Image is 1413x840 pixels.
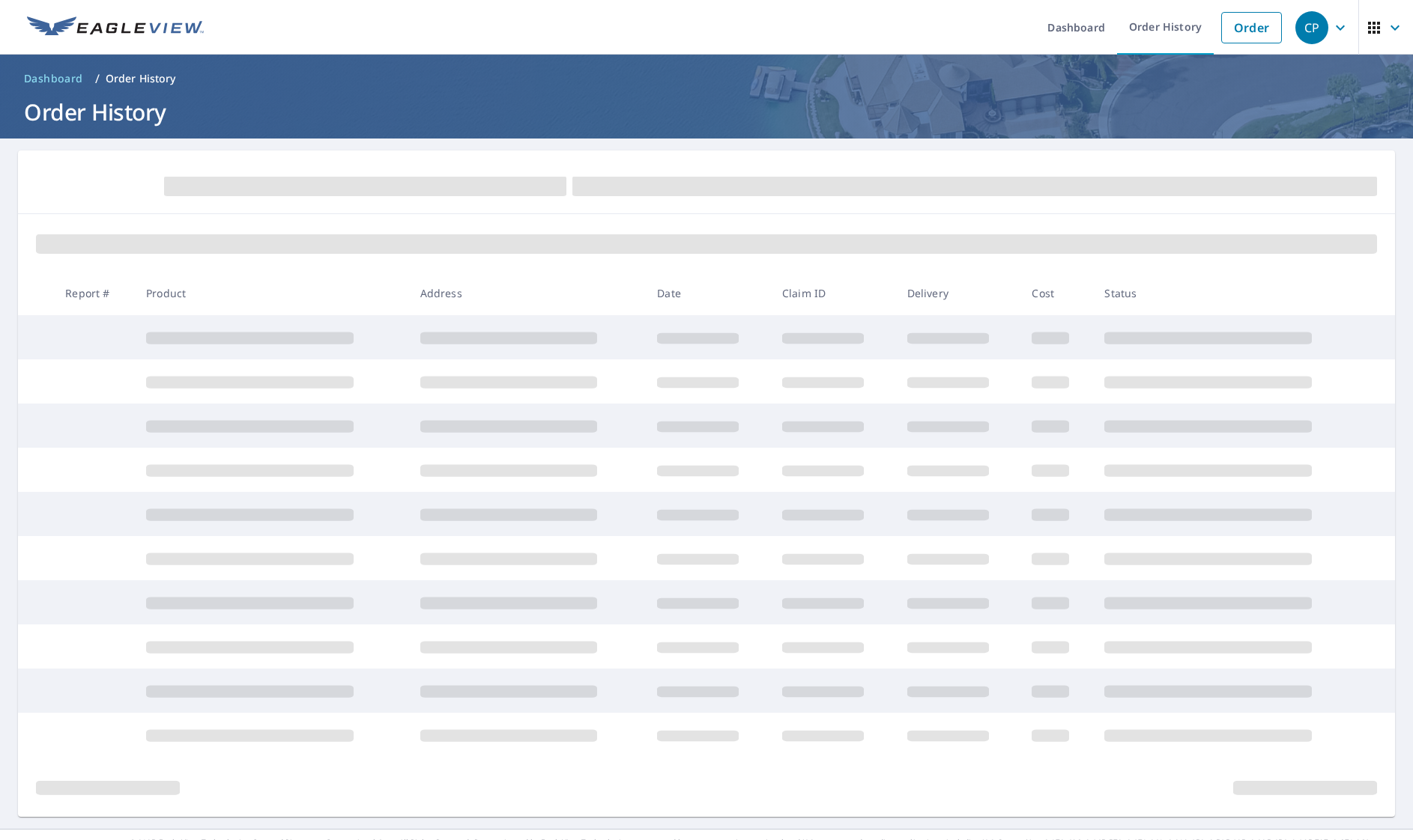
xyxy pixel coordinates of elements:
li: / [95,70,100,88]
th: Delivery [895,271,1020,315]
img: EV Logo [27,16,204,39]
nav: breadcrumb [18,67,1395,91]
th: Date [645,271,770,315]
th: Claim ID [770,271,895,315]
div: CP [1295,11,1328,44]
a: Order [1221,12,1282,43]
th: Product [134,271,408,315]
th: Cost [1020,271,1092,315]
a: Dashboard [18,67,89,91]
p: Order History [106,71,176,86]
th: Report # [53,271,134,315]
th: Status [1092,271,1367,315]
span: Dashboard [24,71,83,86]
h1: Order History [18,97,1395,127]
th: Address [408,271,646,315]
